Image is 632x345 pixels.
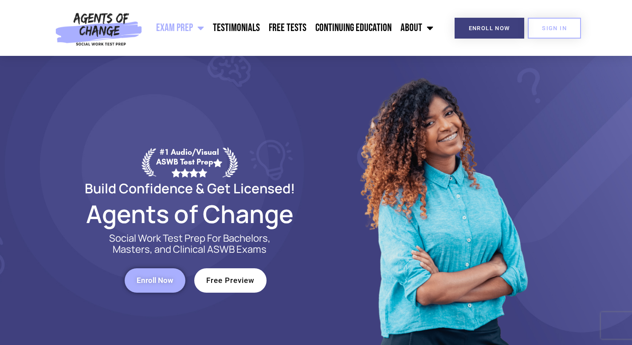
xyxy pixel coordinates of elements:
a: Continuing Education [311,17,396,39]
span: Free Preview [206,277,255,284]
a: About [396,17,438,39]
span: Enroll Now [469,25,510,31]
p: Social Work Test Prep For Bachelors, Masters, and Clinical ASWB Exams [99,233,281,255]
a: SIGN IN [528,18,581,39]
a: Enroll Now [455,18,524,39]
a: Enroll Now [125,268,185,293]
a: Free Tests [264,17,311,39]
h2: Build Confidence & Get Licensed! [63,182,316,195]
span: SIGN IN [542,25,567,31]
h2: Agents of Change [63,204,316,224]
a: Free Preview [194,268,267,293]
a: Testimonials [208,17,264,39]
span: Enroll Now [137,277,173,284]
a: Exam Prep [152,17,208,39]
div: #1 Audio/Visual ASWB Test Prep [156,147,223,177]
nav: Menu [146,17,438,39]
